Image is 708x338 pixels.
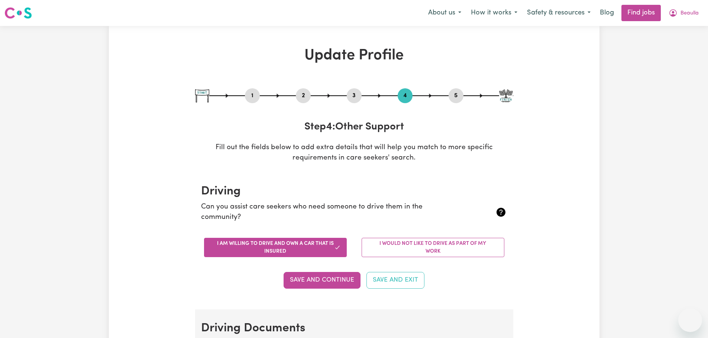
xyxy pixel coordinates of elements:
[284,272,361,288] button: Save and Continue
[195,47,513,65] h1: Update Profile
[201,202,456,223] p: Can you assist care seekers who need someone to drive them in the community?
[195,142,513,164] p: Fill out the fields below to add extra details that will help you match to more specific requirem...
[296,91,311,101] button: Go to step 2
[466,5,522,21] button: How it works
[201,321,507,335] h2: Driving Documents
[522,5,595,21] button: Safety & resources
[204,238,347,257] button: I am willing to drive and own a car that is insured
[347,91,362,101] button: Go to step 3
[366,272,424,288] button: Save and Exit
[423,5,466,21] button: About us
[245,91,260,101] button: Go to step 1
[449,91,463,101] button: Go to step 5
[664,5,704,21] button: My Account
[621,5,661,21] a: Find jobs
[678,308,702,332] iframe: Button to launch messaging window
[398,91,413,101] button: Go to step 4
[201,184,507,198] h2: Driving
[4,6,32,20] img: Careseekers logo
[4,4,32,22] a: Careseekers logo
[680,9,699,17] span: Beaulla
[595,5,618,21] a: Blog
[195,121,513,134] h3: Step 4 : Other Support
[362,238,504,257] button: I would not like to drive as part of my work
